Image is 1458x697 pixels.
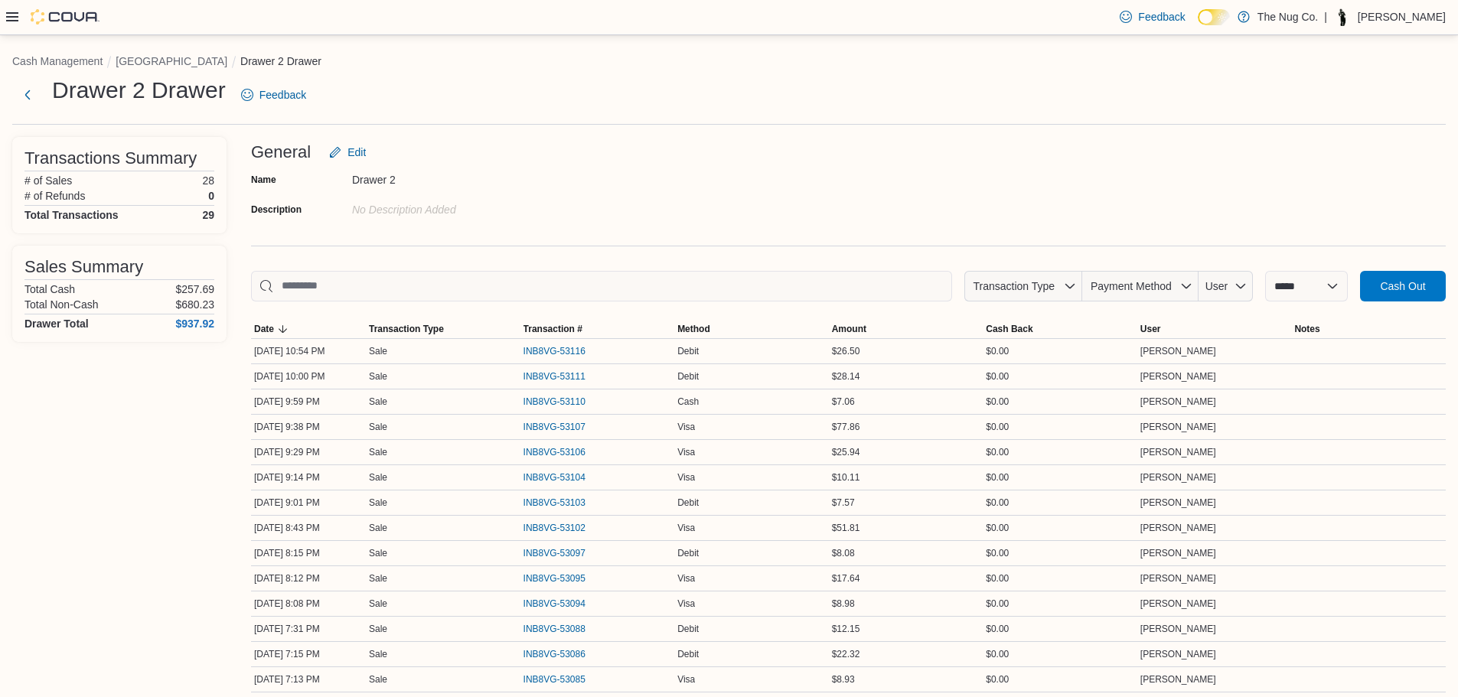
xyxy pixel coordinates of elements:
[674,320,829,338] button: Method
[983,392,1137,411] div: $0.00
[251,620,366,638] div: [DATE] 7:31 PM
[1291,320,1446,338] button: Notes
[524,443,601,461] button: INB8VG-53106
[12,80,43,110] button: Next
[524,547,585,559] span: INB8VG-53097
[369,623,387,635] p: Sale
[524,345,585,357] span: INB8VG-53116
[369,572,387,585] p: Sale
[832,547,855,559] span: $8.08
[251,392,366,411] div: [DATE] 9:59 PM
[832,471,860,484] span: $10.11
[524,367,601,386] button: INB8VG-53111
[524,572,585,585] span: INB8VG-53095
[208,190,214,202] p: 0
[369,323,444,335] span: Transaction Type
[24,190,85,202] h6: # of Refunds
[1137,320,1292,338] button: User
[677,471,695,484] span: Visa
[251,342,366,360] div: [DATE] 10:54 PM
[677,598,695,610] span: Visa
[1333,8,1352,26] div: Thomas Leeder
[1205,280,1228,292] span: User
[983,519,1137,537] div: $0.00
[24,258,143,276] h3: Sales Summary
[524,623,585,635] span: INB8VG-53088
[832,623,860,635] span: $12.15
[202,209,214,221] h4: 29
[251,493,366,512] div: [DATE] 9:01 PM
[832,421,860,433] span: $77.86
[251,143,311,161] h3: General
[983,620,1137,638] div: $0.00
[524,418,601,436] button: INB8VG-53107
[369,421,387,433] p: Sale
[983,468,1137,487] div: $0.00
[524,342,601,360] button: INB8VG-53116
[1138,9,1185,24] span: Feedback
[832,572,860,585] span: $17.64
[366,320,520,338] button: Transaction Type
[524,323,582,335] span: Transaction #
[1091,280,1172,292] span: Payment Method
[251,569,366,588] div: [DATE] 8:12 PM
[832,598,855,610] span: $8.98
[524,544,601,562] button: INB8VG-53097
[983,670,1137,689] div: $0.00
[1324,8,1327,26] p: |
[1140,396,1216,408] span: [PERSON_NAME]
[983,367,1137,386] div: $0.00
[323,137,372,168] button: Edit
[369,497,387,509] p: Sale
[1140,446,1216,458] span: [PERSON_NAME]
[520,320,675,338] button: Transaction #
[832,522,860,534] span: $51.81
[524,519,601,537] button: INB8VG-53102
[1257,8,1318,26] p: The Nug Co.
[524,493,601,512] button: INB8VG-53103
[677,370,699,383] span: Debit
[1140,323,1161,335] span: User
[251,367,366,386] div: [DATE] 10:00 PM
[524,645,601,663] button: INB8VG-53086
[524,598,585,610] span: INB8VG-53094
[31,9,99,24] img: Cova
[1140,522,1216,534] span: [PERSON_NAME]
[524,421,585,433] span: INB8VG-53107
[369,522,387,534] p: Sale
[829,320,983,338] button: Amount
[251,544,366,562] div: [DATE] 8:15 PM
[369,598,387,610] p: Sale
[832,673,855,686] span: $8.93
[251,174,276,186] label: Name
[832,446,860,458] span: $25.94
[369,471,387,484] p: Sale
[1140,471,1216,484] span: [PERSON_NAME]
[251,204,302,216] label: Description
[983,493,1137,512] div: $0.00
[175,318,214,330] h4: $937.92
[1140,623,1216,635] span: [PERSON_NAME]
[677,345,699,357] span: Debit
[983,569,1137,588] div: $0.00
[832,497,855,509] span: $7.57
[369,648,387,660] p: Sale
[524,670,601,689] button: INB8VG-53085
[973,280,1055,292] span: Transaction Type
[24,298,99,311] h6: Total Non-Cash
[983,645,1137,663] div: $0.00
[202,174,214,187] p: 28
[251,519,366,537] div: [DATE] 8:43 PM
[524,370,585,383] span: INB8VG-53111
[1140,421,1216,433] span: [PERSON_NAME]
[352,197,557,216] div: No Description added
[251,645,366,663] div: [DATE] 7:15 PM
[251,320,366,338] button: Date
[524,468,601,487] button: INB8VG-53104
[24,318,89,330] h4: Drawer Total
[677,673,695,686] span: Visa
[983,418,1137,436] div: $0.00
[677,648,699,660] span: Debit
[347,145,366,160] span: Edit
[832,370,860,383] span: $28.14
